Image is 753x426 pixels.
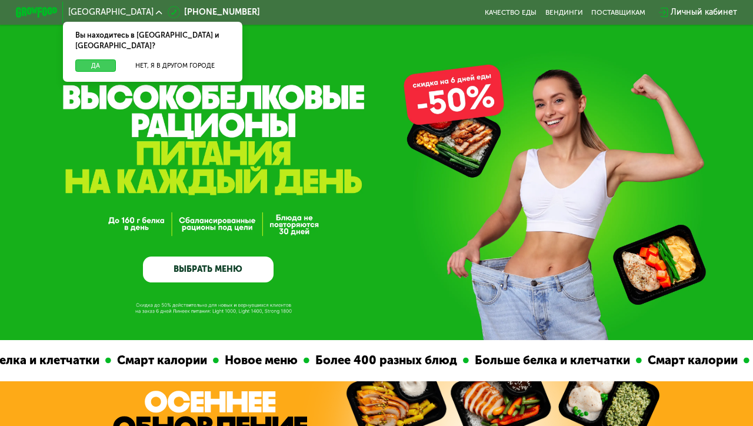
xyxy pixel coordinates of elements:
div: поставщикам [591,8,645,16]
a: ВЫБРАТЬ МЕНЮ [143,257,273,282]
a: [PHONE_NUMBER] [168,6,260,18]
div: Смарт калории [110,351,212,370]
div: Более 400 разных блюд [308,351,462,370]
a: Качество еды [485,8,537,16]
div: Вы находитесь в [GEOGRAPHIC_DATA] и [GEOGRAPHIC_DATA]? [63,22,243,59]
button: Нет, я в другом городе [120,59,230,72]
div: Смарт калории [641,351,742,370]
button: Да [75,59,116,72]
div: Новое меню [218,351,302,370]
div: Больше белка и клетчатки [468,351,635,370]
a: Вендинги [545,8,583,16]
span: [GEOGRAPHIC_DATA] [68,8,154,16]
div: Личный кабинет [671,6,737,18]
